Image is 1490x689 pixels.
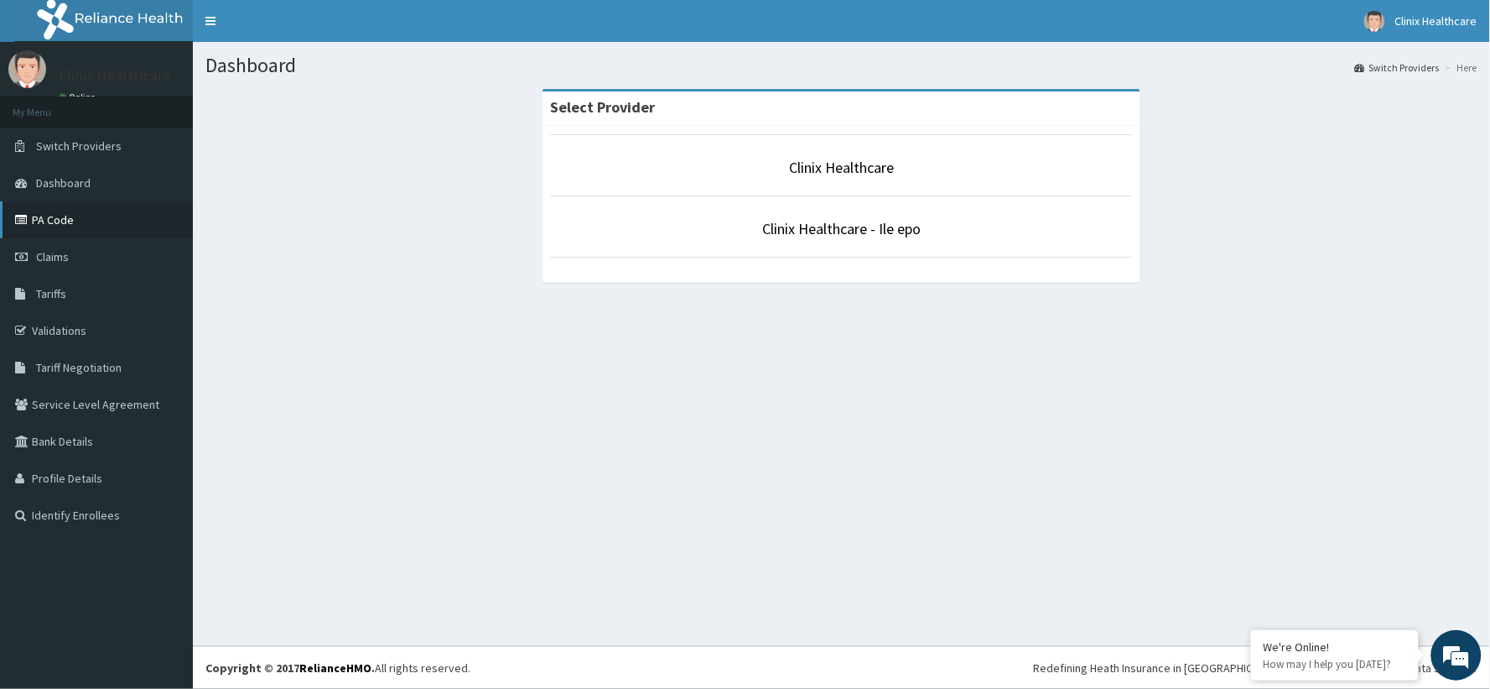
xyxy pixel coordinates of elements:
[8,50,46,88] img: User Image
[762,219,921,238] a: Clinix Healthcare - Ile epo
[275,8,315,49] div: Minimize live chat window
[36,175,91,191] span: Dashboard
[97,211,231,381] span: We're online!
[1355,60,1440,75] a: Switch Providers
[551,97,656,117] strong: Select Provider
[1441,60,1477,75] li: Here
[59,91,99,103] a: Online
[1034,660,1477,676] div: Redefining Heath Insurance in [GEOGRAPHIC_DATA] using Telemedicine and Data Science!
[8,458,319,517] textarea: Type your message and hit 'Enter'
[1395,13,1477,29] span: Clinix Healthcare
[299,660,371,676] a: RelianceHMO
[36,286,66,301] span: Tariffs
[205,55,1477,76] h1: Dashboard
[31,84,68,126] img: d_794563401_company_1708531726252_794563401
[36,249,69,264] span: Claims
[789,158,894,177] a: Clinix Healthcare
[1264,657,1406,671] p: How may I help you today?
[205,660,375,676] strong: Copyright © 2017 .
[87,94,282,116] div: Chat with us now
[193,646,1490,689] footer: All rights reserved.
[36,138,122,154] span: Switch Providers
[59,68,171,83] p: Clinix Healthcare
[1264,639,1406,655] div: We're Online!
[36,360,122,375] span: Tariff Negotiation
[1364,11,1385,32] img: User Image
